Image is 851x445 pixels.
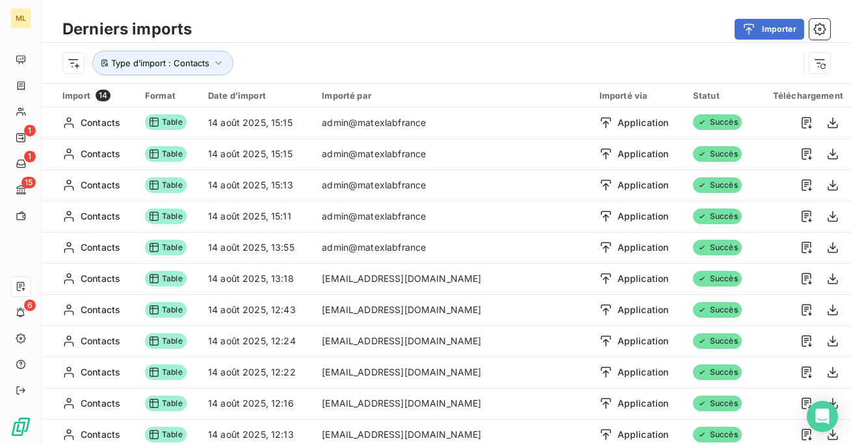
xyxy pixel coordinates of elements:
a: 1 [10,153,31,174]
td: 14 août 2025, 15:15 [200,138,314,170]
div: Date d’import [208,90,306,101]
span: Table [145,146,187,162]
td: 14 août 2025, 12:43 [200,294,314,325]
span: Succès [693,240,742,255]
span: 1 [24,125,36,136]
div: Open Intercom Messenger [807,401,838,432]
button: Type d’import : Contacts [92,51,233,75]
td: [EMAIL_ADDRESS][DOMAIN_NAME] [314,357,591,388]
span: Application [618,272,669,285]
div: Importé par [322,90,583,101]
span: Contacts [81,272,120,285]
td: admin@matexlabfrance [314,170,591,201]
span: Succès [693,302,742,318]
span: 1 [24,151,36,162]
td: admin@matexlabfrance [314,107,591,138]
span: Succès [693,271,742,286]
span: Table [145,333,187,349]
span: Contacts [81,241,120,254]
h3: Derniers imports [62,18,192,41]
span: Table [145,209,187,224]
td: admin@matexlabfrance [314,138,591,170]
span: Contacts [81,147,120,160]
span: Table [145,364,187,380]
span: Contacts [81,397,120,410]
span: Contacts [81,303,120,316]
span: Application [618,335,669,348]
td: 14 août 2025, 13:55 [200,232,314,263]
button: Importer [735,19,804,40]
span: Contacts [81,116,120,129]
span: Contacts [81,335,120,348]
span: Succès [693,396,742,411]
img: Logo LeanPay [10,416,31,437]
div: Téléchargement [764,90,843,101]
td: 14 août 2025, 12:16 [200,388,314,419]
span: Application [618,303,669,316]
span: Succès [693,114,742,130]
div: Statut [693,90,748,101]
span: 6 [24,299,36,311]
td: 14 août 2025, 12:22 [200,357,314,388]
span: Succès [693,427,742,442]
span: Application [618,428,669,441]
span: Contacts [81,210,120,223]
span: Succès [693,364,742,380]
span: Table [145,240,187,255]
td: 14 août 2025, 12:24 [200,325,314,357]
span: Contacts [81,366,120,379]
td: [EMAIL_ADDRESS][DOMAIN_NAME] [314,263,591,294]
span: Table [145,396,187,411]
td: 14 août 2025, 15:15 [200,107,314,138]
span: Application [618,397,669,410]
td: admin@matexlabfrance [314,232,591,263]
span: Succès [693,333,742,349]
span: Succès [693,177,742,193]
td: 14 août 2025, 15:11 [200,201,314,232]
div: Format [145,90,192,101]
span: Application [618,179,669,192]
span: Contacts [81,179,120,192]
div: Import [62,90,129,101]
a: 15 [10,179,31,200]
span: Table [145,427,187,442]
td: admin@matexlabfrance [314,201,591,232]
span: Application [618,241,669,254]
span: 14 [96,90,111,101]
span: Table [145,177,187,193]
td: [EMAIL_ADDRESS][DOMAIN_NAME] [314,325,591,357]
a: 1 [10,127,31,148]
td: [EMAIL_ADDRESS][DOMAIN_NAME] [314,294,591,325]
td: 14 août 2025, 15:13 [200,170,314,201]
span: Application [618,116,669,129]
span: Succès [693,146,742,162]
span: Table [145,271,187,286]
span: Application [618,147,669,160]
span: Table [145,302,187,318]
td: [EMAIL_ADDRESS][DOMAIN_NAME] [314,388,591,419]
span: 15 [21,177,36,188]
span: Type d’import : Contacts [111,58,209,68]
span: Application [618,210,669,223]
span: Contacts [81,428,120,441]
span: Table [145,114,187,130]
td: 14 août 2025, 13:18 [200,263,314,294]
span: Succès [693,209,742,224]
div: ML [10,8,31,29]
div: Importé via [599,90,677,101]
span: Application [618,366,669,379]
